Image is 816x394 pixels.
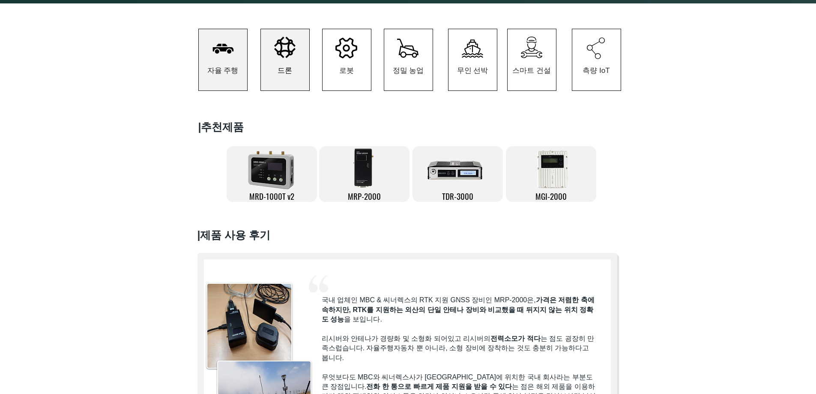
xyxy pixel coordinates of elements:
a: 무인 선박 [448,29,497,91]
a: 스마트 건설 [507,29,556,91]
span: 측량 IoT [583,66,610,75]
span: 전화 한 통으로 빠르게 제품 지원을 받을 수 있다 [366,383,512,390]
span: 로봇 [339,66,354,75]
span: 전력소모가 적다 [490,335,540,342]
span: MRD-1000T v2 [249,190,294,202]
a: MRP-2000 [319,146,409,202]
span: 자율 주행 [207,66,239,75]
a: MRD-1000T v2 [227,146,317,202]
span: 가격은 저렴한 축에 속하지만, RTK를 지원하는 외산의 단일 안테나 장비와 비교했을 때 뒤지지 않는 위치 정확도 성능 [322,296,595,323]
a: 로봇 [322,29,371,91]
span: 정밀 농업 [393,66,424,75]
a: MGI-2000 [506,146,596,202]
img: MGI2000_front-removebg-preview.png [533,149,572,192]
img: MRP 2000.jfif [207,284,291,368]
a: TDR-3000 [412,146,503,202]
span: ​|제품 사용 후기 [197,229,271,241]
a: 자율 주행 [198,29,248,91]
span: ​|추천제품 [198,121,244,133]
a: 드론 [260,29,310,91]
span: MGI-2000 [535,190,567,202]
img: MRP-2000-removebg-preview.png [352,146,378,189]
span: TDR-3000 [442,190,473,202]
img: 제목 없음-3.png [242,146,300,193]
span: 무인 선박 [457,66,488,75]
span: 국내 업체인 MBC & 씨너렉스의 RTK 지원 GNSS 장비인 MRP-2000은, 을 보입니다. [322,296,595,323]
span: 드론 [278,66,292,75]
iframe: Wix Chat [658,124,816,394]
span: 스마트 건설 [512,66,551,75]
img: TDR-3000-removebg-preview.png [426,146,489,189]
span: MRP-2000 [348,190,381,202]
a: 정밀 농업 [384,29,433,91]
span: 리시버와 안테나가 경량화 및 소형화 되어있고 리시버의 는 점도 굉장히 만족스럽습니다. 자율주행자동차 뿐 아니라, 소형 장비에 장착하는 것도 충분히 가능하다고 봅니다. [322,335,594,361]
a: 측량 IoT [572,29,621,91]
